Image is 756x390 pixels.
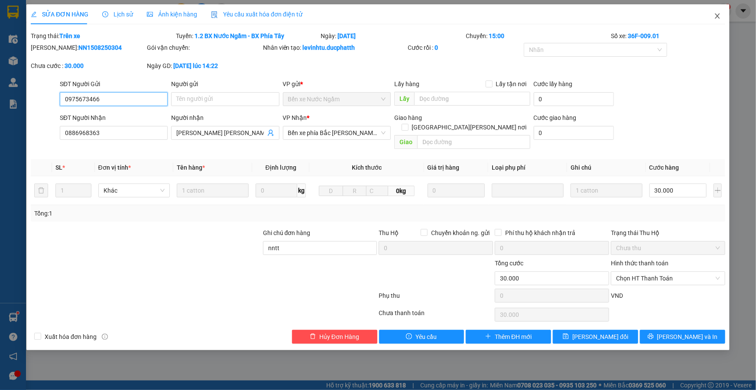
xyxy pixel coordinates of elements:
[611,292,623,299] span: VND
[171,79,279,89] div: Người gửi
[572,332,628,342] span: [PERSON_NAME] đổi
[310,333,316,340] span: delete
[41,332,100,342] span: Xuất hóa đơn hàng
[628,32,659,39] b: 36F-009.01
[59,32,80,39] b: Trên xe
[147,61,261,71] div: Ngày GD:
[352,164,382,171] span: Kích thước
[567,159,646,176] th: Ghi chú
[175,31,320,41] div: Tuyến:
[31,11,37,17] span: edit
[406,333,412,340] span: exclamation-circle
[465,31,610,41] div: Chuyến:
[31,43,145,52] div: [PERSON_NAME]:
[611,260,668,267] label: Hình thức thanh toán
[379,229,399,236] span: Thu Hộ
[534,114,577,121] label: Cước giao hàng
[60,79,168,89] div: SĐT Người Gửi
[435,44,438,51] b: 0
[534,92,614,106] input: Cước lấy hàng
[714,13,721,19] span: close
[394,114,422,121] span: Giao hàng
[283,114,307,121] span: VP Nhận
[147,11,197,18] span: Ảnh kiện hàng
[55,164,62,171] span: SL
[489,32,504,39] b: 15:00
[31,61,145,71] div: Chưa cước :
[428,228,493,238] span: Chuyển khoản ng. gửi
[366,186,388,196] input: C
[288,93,386,106] span: Bến xe Nước Ngầm
[553,330,638,344] button: save[PERSON_NAME] đổi
[408,43,522,52] div: Cước rồi :
[563,333,569,340] span: save
[34,184,48,197] button: delete
[378,291,494,306] div: Phụ thu
[714,184,722,197] button: plus
[648,333,654,340] span: printer
[343,186,367,196] input: R
[104,184,165,197] span: Khác
[147,11,153,17] span: picture
[649,164,679,171] span: Cước hàng
[466,330,551,344] button: plusThêm ĐH mới
[379,330,464,344] button: exclamation-circleYêu cầu
[611,228,725,238] div: Trạng thái Thu Hộ
[319,186,343,196] input: D
[267,129,274,136] span: user-add
[485,333,491,340] span: plus
[394,92,414,106] span: Lấy
[98,164,131,171] span: Đơn vị tính
[30,31,175,41] div: Trạng thái:
[211,11,302,18] span: Yêu cầu xuất hóa đơn điện tử
[263,241,377,255] input: Ghi chú đơn hàng
[610,31,726,41] div: Số xe:
[394,81,419,87] span: Lấy hàng
[171,113,279,122] div: Người nhận
[502,228,579,238] span: Phí thu hộ khách nhận trả
[495,260,523,267] span: Tổng cước
[288,126,386,139] span: Bến xe phía Bắc Thanh Hóa
[534,81,573,87] label: Cước lấy hàng
[177,164,205,171] span: Tên hàng
[320,31,465,41] div: Ngày:
[173,62,218,69] b: [DATE] lúc 14:22
[657,332,718,342] span: [PERSON_NAME] và In
[102,11,108,17] span: clock-circle
[388,186,415,196] span: 0kg
[616,272,720,285] span: Chọn HT Thanh Toán
[428,164,460,171] span: Giá trị hàng
[60,113,168,122] div: SĐT Người Nhận
[297,184,306,197] span: kg
[428,184,485,197] input: 0
[495,332,532,342] span: Thêm ĐH mới
[409,122,530,132] span: [GEOGRAPHIC_DATA][PERSON_NAME] nơi
[147,43,261,52] div: Gói vận chuyển:
[338,32,356,39] b: [DATE]
[534,126,614,140] input: Cước giao hàng
[78,44,122,51] b: NN1508250304
[263,229,311,236] label: Ghi chú đơn hàng
[102,11,133,18] span: Lịch sử
[211,11,218,18] img: icon
[177,184,249,197] input: VD: Bàn, Ghế
[705,4,730,29] button: Close
[303,44,355,51] b: levinhtu.ducphatth
[34,209,292,218] div: Tổng: 1
[488,159,567,176] th: Loại phụ phí
[378,308,494,323] div: Chưa thanh toán
[195,32,284,39] b: 1.2 BX Nước Ngầm - BX Phía Tây
[394,135,417,149] span: Giao
[616,242,720,255] span: Chưa thu
[65,62,84,69] b: 30.000
[571,184,642,197] input: Ghi Chú
[417,135,530,149] input: Dọc đường
[31,11,88,18] span: SỬA ĐƠN HÀNG
[283,79,391,89] div: VP gửi
[319,332,359,342] span: Hủy Đơn Hàng
[415,332,437,342] span: Yêu cầu
[292,330,377,344] button: deleteHủy Đơn Hàng
[414,92,530,106] input: Dọc đường
[263,43,406,52] div: Nhân viên tạo:
[102,334,108,340] span: info-circle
